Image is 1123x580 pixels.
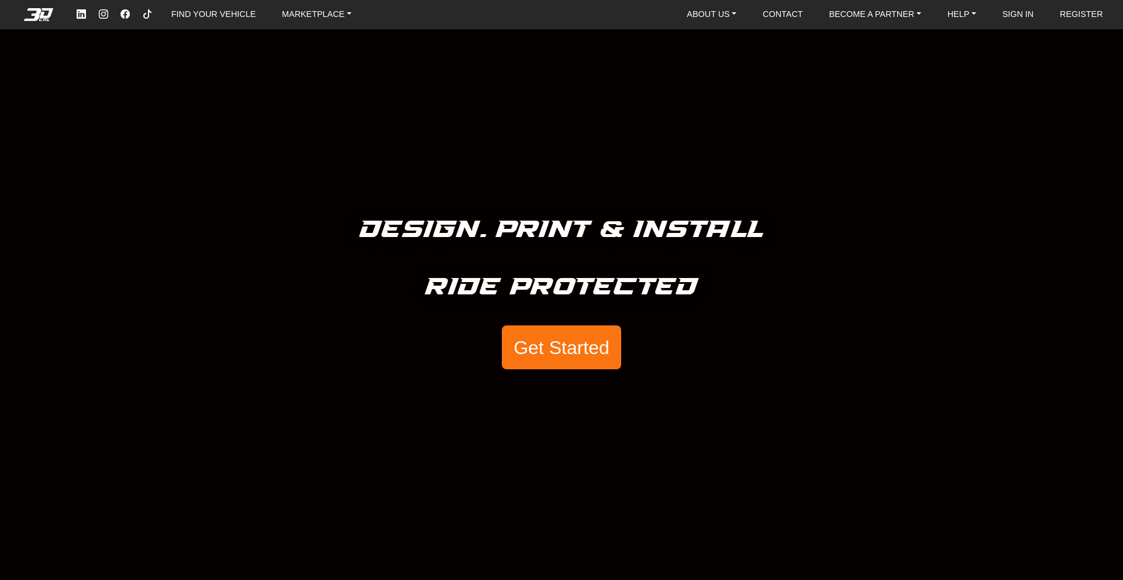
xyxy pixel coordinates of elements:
a: SIGN IN [998,5,1039,24]
a: HELP [943,5,981,24]
button: Get Started [502,325,621,370]
h5: Design. Print & Install [360,211,764,249]
a: ABOUT US [682,5,741,24]
h5: Ride Protected [425,268,698,307]
a: CONTACT [758,5,807,24]
a: MARKETPLACE [277,5,356,24]
a: FIND YOUR VEHICLE [167,5,260,24]
a: REGISTER [1055,5,1108,24]
a: BECOME A PARTNER [824,5,925,24]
